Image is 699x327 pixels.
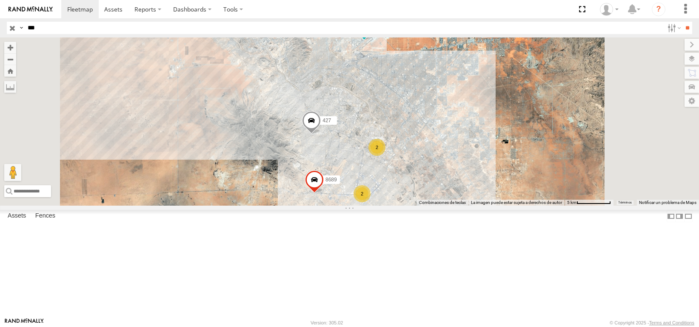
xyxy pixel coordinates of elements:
a: Notificar un problema de Maps [639,200,696,205]
label: Dock Summary Table to the Right [675,210,684,222]
button: Combinaciones de teclas [419,200,466,206]
a: Visit our Website [5,318,44,327]
span: 8689 [325,176,337,182]
label: Assets [3,210,30,222]
div: © Copyright 2025 - [610,320,694,325]
a: Terms and Conditions [649,320,694,325]
div: Erick Ramirez [597,3,622,16]
div: Version: 305.02 [311,320,343,325]
label: Dock Summary Table to the Left [667,210,675,222]
button: Arrastra al hombrecito al mapa para abrir Street View [4,164,21,181]
label: Search Query [18,22,25,34]
i: ? [652,3,665,16]
label: Fences [31,210,60,222]
a: Términos [618,201,632,204]
label: Map Settings [685,95,699,107]
span: 427 [322,117,331,123]
span: 5 km [567,200,576,205]
label: Hide Summary Table [684,210,693,222]
button: Escala del mapa: 5 km por 77 píxeles [565,200,613,206]
span: La imagen puede estar sujeta a derechos de autor [471,200,562,205]
button: Zoom out [4,53,16,65]
label: Search Filter Options [664,22,682,34]
button: Zoom Home [4,65,16,77]
div: 2 [368,139,385,156]
label: Measure [4,81,16,93]
div: 2 [354,185,371,202]
button: Zoom in [4,42,16,53]
img: rand-logo.svg [9,6,53,12]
